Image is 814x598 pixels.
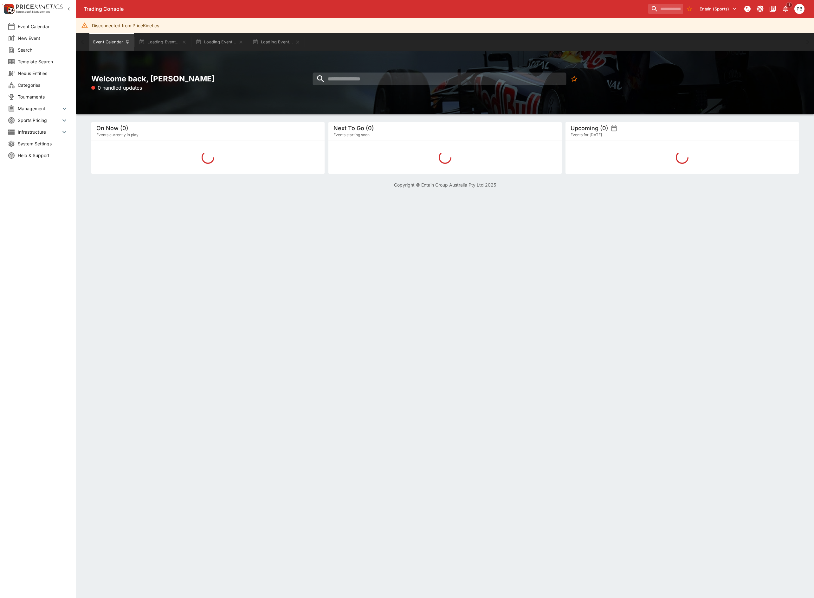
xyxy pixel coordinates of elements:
span: Nexus Entities [18,70,68,77]
button: settings [611,125,617,131]
input: search [648,4,683,14]
span: Tournaments [18,93,68,100]
button: Select Tenant [696,4,740,14]
p: Copyright © Entain Group Australia Pty Ltd 2025 [76,181,814,188]
button: NOT Connected to PK [742,3,753,15]
span: Infrastructure [18,129,61,135]
button: Event Calendar [89,33,134,51]
span: Categories [18,82,68,88]
span: 1 [786,2,793,8]
img: Sportsbook Management [16,10,50,13]
span: Template Search [18,58,68,65]
button: Loading Event... [192,33,247,51]
span: Search [18,47,68,53]
button: Peter Bishop [792,2,806,16]
span: System Settings [18,140,68,147]
p: 0 handled updates [91,84,142,92]
button: No Bookmarks [684,4,694,14]
img: PriceKinetics Logo [2,3,15,15]
span: Event Calendar [18,23,68,30]
h2: Welcome back, [PERSON_NAME] [91,74,325,84]
button: Loading Event... [249,33,304,51]
h5: Upcoming (0) [571,124,608,132]
button: Loading Event... [135,33,191,51]
div: Trading Console [84,6,646,12]
span: Help & Support [18,152,68,159]
button: Toggle light/dark mode [754,3,766,15]
h5: On Now (0) [96,124,128,132]
span: Management [18,105,61,112]
button: Documentation [767,3,778,15]
span: New Event [18,35,68,41]
input: search [313,73,566,85]
div: Peter Bishop [794,4,804,14]
span: Sports Pricing [18,117,61,124]
span: Events starting soon [333,132,370,138]
h5: Next To Go (0) [333,124,374,132]
button: Notifications [780,3,791,15]
span: Events currently in play [96,132,139,138]
span: Events for [DATE] [571,132,602,138]
div: Disconnected from PriceKinetics [92,20,159,31]
img: PriceKinetics [16,4,63,9]
button: No Bookmarks [568,73,580,85]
